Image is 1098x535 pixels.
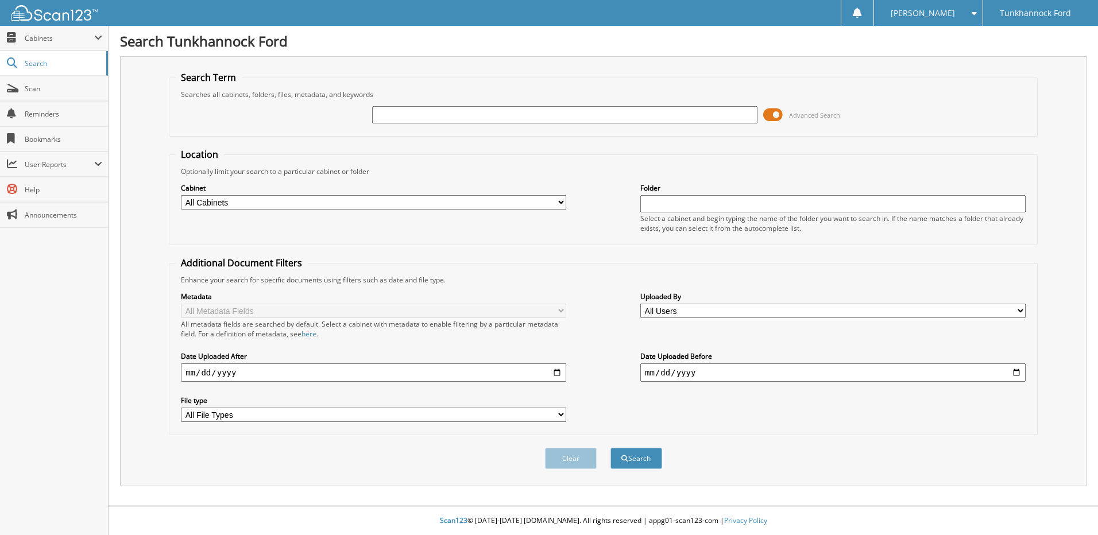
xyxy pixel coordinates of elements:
input: end [640,363,1026,382]
img: scan123-logo-white.svg [11,5,98,21]
input: start [181,363,566,382]
span: Reminders [25,109,102,119]
label: Folder [640,183,1026,193]
span: Bookmarks [25,134,102,144]
span: Scan [25,84,102,94]
div: Enhance your search for specific documents using filters such as date and file type. [175,275,1031,285]
span: User Reports [25,160,94,169]
legend: Additional Document Filters [175,257,308,269]
legend: Search Term [175,71,242,84]
span: [PERSON_NAME] [891,10,955,17]
span: Cabinets [25,33,94,43]
span: Scan123 [440,515,467,525]
label: File type [181,396,566,405]
iframe: Chat Widget [1041,480,1098,535]
a: here [301,329,316,339]
div: Searches all cabinets, folders, files, metadata, and keywords [175,90,1031,99]
h1: Search Tunkhannock Ford [120,32,1087,51]
span: Announcements [25,210,102,220]
button: Clear [545,448,597,469]
div: All metadata fields are searched by default. Select a cabinet with metadata to enable filtering b... [181,319,566,339]
button: Search [610,448,662,469]
div: Optionally limit your search to a particular cabinet or folder [175,166,1031,176]
span: Tunkhannock Ford [1000,10,1071,17]
label: Date Uploaded Before [640,351,1026,361]
label: Date Uploaded After [181,351,566,361]
legend: Location [175,148,224,161]
label: Metadata [181,292,566,301]
span: Help [25,185,102,195]
label: Uploaded By [640,292,1026,301]
div: © [DATE]-[DATE] [DOMAIN_NAME]. All rights reserved | appg01-scan123-com | [109,507,1098,535]
div: Select a cabinet and begin typing the name of the folder you want to search in. If the name match... [640,214,1026,233]
span: Advanced Search [789,111,840,119]
label: Cabinet [181,183,566,193]
a: Privacy Policy [724,515,767,525]
span: Search [25,59,100,68]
